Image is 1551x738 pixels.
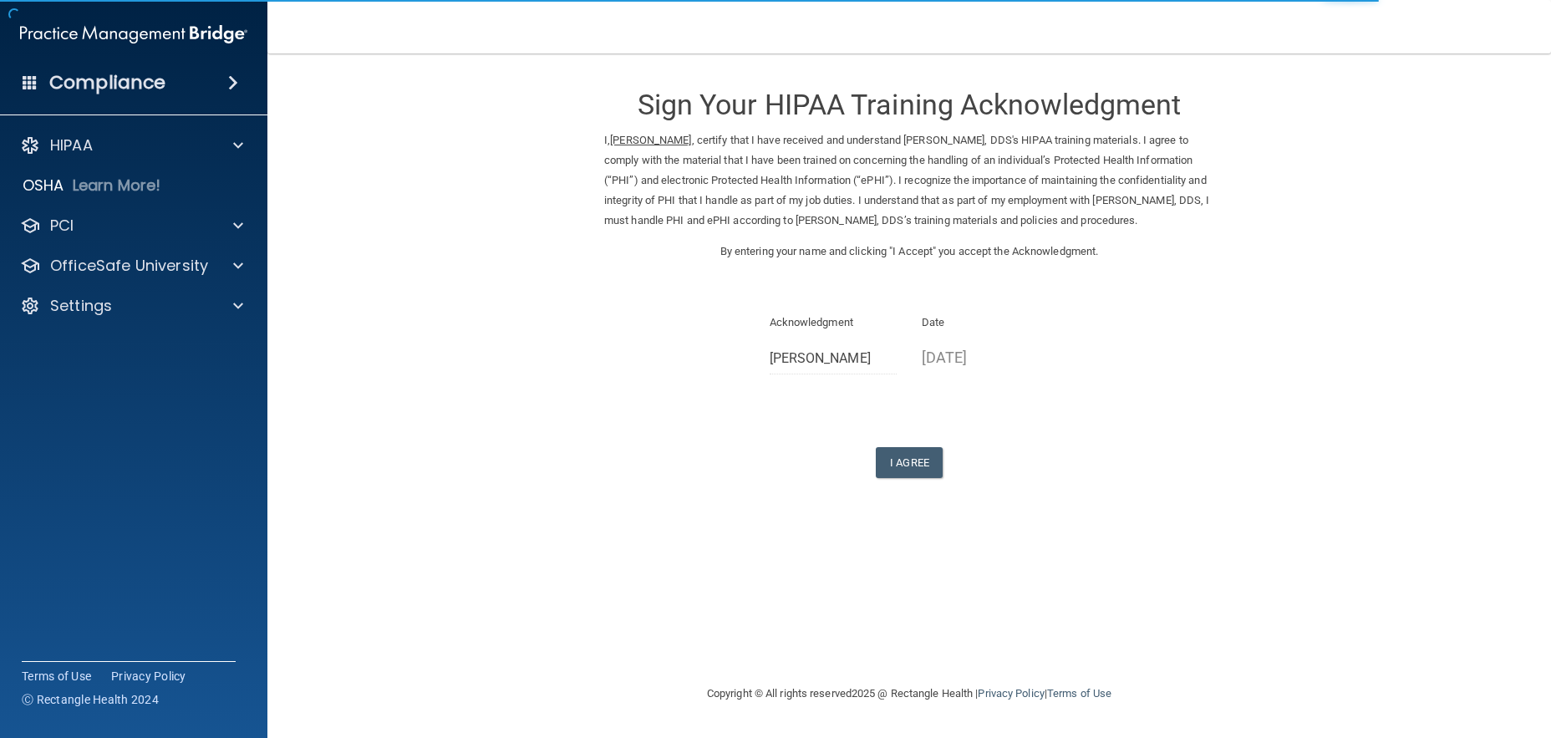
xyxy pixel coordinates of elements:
[50,256,208,276] p: OfficeSafe University
[604,667,1214,720] div: Copyright © All rights reserved 2025 @ Rectangle Health | |
[604,89,1214,120] h3: Sign Your HIPAA Training Acknowledgment
[73,176,161,196] p: Learn More!
[978,687,1044,700] a: Privacy Policy
[604,242,1214,262] p: By entering your name and clicking "I Accept" you accept the Acknowledgment.
[50,216,74,236] p: PCI
[770,344,898,374] input: Full Name
[20,135,243,155] a: HIPAA
[49,71,165,94] h4: Compliance
[23,176,64,196] p: OSHA
[1047,687,1111,700] a: Terms of Use
[610,134,691,146] ins: [PERSON_NAME]
[604,130,1214,231] p: I, , certify that I have received and understand [PERSON_NAME], DDS's HIPAA training materials. I...
[22,668,91,685] a: Terms of Use
[111,668,186,685] a: Privacy Policy
[20,256,243,276] a: OfficeSafe University
[22,691,159,708] span: Ⓒ Rectangle Health 2024
[50,296,112,316] p: Settings
[922,344,1050,371] p: [DATE]
[50,135,93,155] p: HIPAA
[922,313,1050,333] p: Date
[20,296,243,316] a: Settings
[770,313,898,333] p: Acknowledgment
[20,216,243,236] a: PCI
[20,18,247,51] img: PMB logo
[876,447,943,478] button: I Agree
